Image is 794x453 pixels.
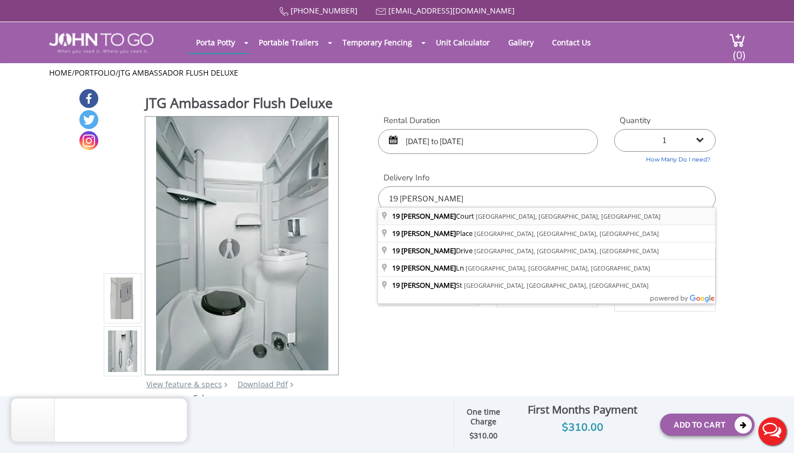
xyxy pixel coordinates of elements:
[614,115,716,126] label: Quantity
[474,229,659,238] span: [GEOGRAPHIC_DATA], [GEOGRAPHIC_DATA], [GEOGRAPHIC_DATA]
[401,246,456,255] span: [PERSON_NAME]
[79,89,98,108] a: Facebook
[49,67,72,78] a: Home
[392,280,456,290] span: 19 [PERSON_NAME]
[513,419,652,436] div: $310.00
[376,8,386,15] img: Mail
[104,393,340,403] div: Colors may vary
[108,173,137,428] img: Product
[145,93,340,115] h1: JTG Ambassador Flush Deluxe
[378,186,716,211] input: Delivery Address
[392,246,474,255] span: Drive
[49,67,745,78] ul: / /
[251,32,327,53] a: Portable Trailers
[500,32,542,53] a: Gallery
[188,32,243,53] a: Porta Potty
[79,131,98,150] a: Instagram
[291,5,358,16] a: [PHONE_NUMBER]
[401,211,456,221] span: [PERSON_NAME]
[614,152,716,164] a: How Many Do I need?
[428,32,498,53] a: Unit Calculator
[279,7,288,16] img: Call
[118,67,238,78] a: JTG Ambassador Flush Deluxe
[378,172,716,184] label: Delivery Info
[392,263,466,273] span: Ln
[378,129,598,154] input: Start date | End date
[392,228,474,238] span: Place
[467,407,500,427] strong: One time Charge
[388,5,515,16] a: [EMAIL_ADDRESS][DOMAIN_NAME]
[474,430,497,441] span: 310.00
[156,117,328,371] img: Product
[476,212,661,220] span: [GEOGRAPHIC_DATA], [GEOGRAPHIC_DATA], [GEOGRAPHIC_DATA]
[392,263,456,273] span: 19 [PERSON_NAME]
[378,115,598,126] label: Rental Duration
[729,33,745,48] img: cart a
[392,228,456,238] span: 19 [PERSON_NAME]
[466,264,650,272] span: [GEOGRAPHIC_DATA], [GEOGRAPHIC_DATA], [GEOGRAPHIC_DATA]
[334,32,420,53] a: Temporary Fencing
[732,39,745,62] span: (0)
[392,280,464,290] span: St
[474,247,659,255] span: [GEOGRAPHIC_DATA], [GEOGRAPHIC_DATA], [GEOGRAPHIC_DATA]
[544,32,599,53] a: Contact Us
[224,382,227,387] img: right arrow icon
[469,431,497,441] strong: $
[49,33,153,53] img: JOHN to go
[290,382,293,387] img: chevron.png
[146,379,222,389] a: View feature & specs
[238,379,288,389] a: Download Pdf
[392,211,400,221] span: 19
[392,246,400,255] span: 19
[464,281,649,289] span: [GEOGRAPHIC_DATA], [GEOGRAPHIC_DATA], [GEOGRAPHIC_DATA]
[75,67,116,78] a: Portfolio
[79,110,98,129] a: Twitter
[660,414,755,436] button: Add To Cart
[751,410,794,453] button: Live Chat
[513,401,652,419] div: First Months Payment
[392,211,476,221] span: Court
